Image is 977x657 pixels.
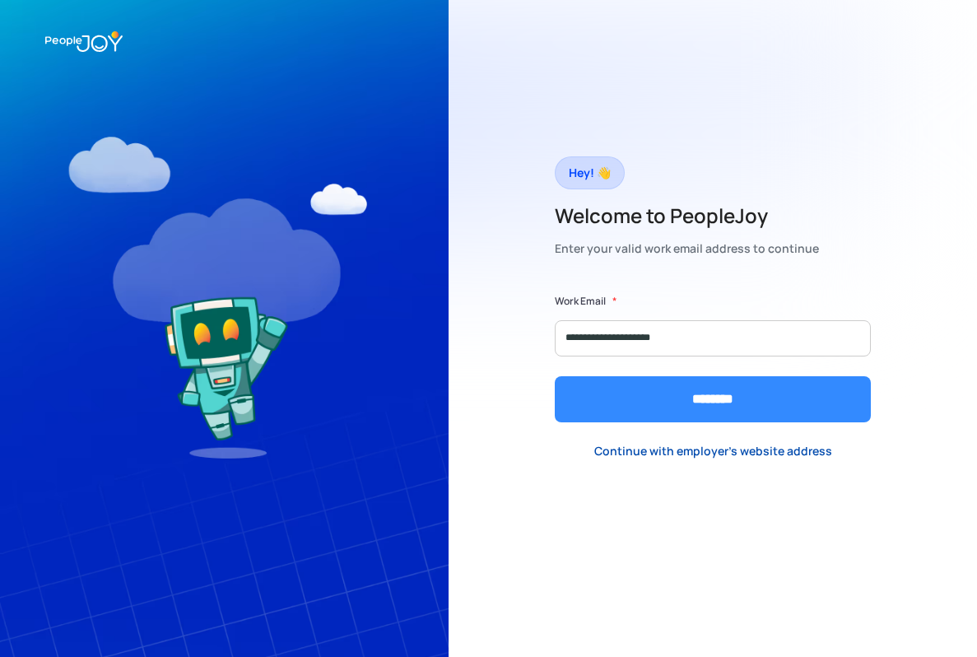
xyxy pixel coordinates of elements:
form: Form [555,293,871,422]
div: Enter your valid work email address to continue [555,237,819,260]
a: Continue with employer's website address [581,435,845,468]
label: Work Email [555,293,606,310]
div: Hey! 👋 [569,161,611,184]
div: Continue with employer's website address [594,443,832,459]
h2: Welcome to PeopleJoy [555,203,819,229]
